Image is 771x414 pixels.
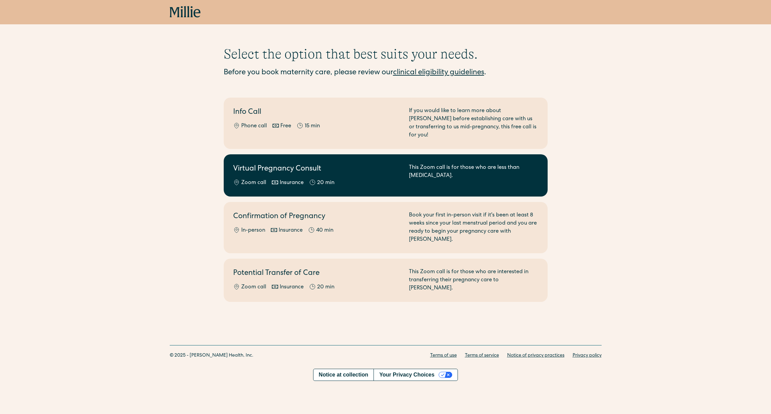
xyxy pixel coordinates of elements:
div: 20 min [317,283,334,291]
div: Before you book maternity care, please review our . [224,68,548,79]
div: Free [280,122,291,130]
div: Zoom call [241,283,266,291]
div: Phone call [241,122,267,130]
div: If you would like to learn more about [PERSON_NAME] before establishing care with us or transferr... [409,107,538,139]
div: This Zoom call is for those who are interested in transferring their pregnancy care to [PERSON_NA... [409,268,538,292]
a: Terms of service [465,352,499,359]
div: Zoom call [241,179,266,187]
a: Info CallPhone callFree15 minIf you would like to learn more about [PERSON_NAME] before establish... [224,98,548,149]
h2: Potential Transfer of Care [233,268,401,279]
div: Book your first in-person visit if it's been at least 8 weeks since your last menstrual period an... [409,211,538,244]
a: Terms of use [430,352,457,359]
div: Insurance [280,179,304,187]
a: Privacy policy [573,352,602,359]
div: 20 min [317,179,334,187]
h2: Info Call [233,107,401,118]
a: Potential Transfer of CareZoom callInsurance20 minThis Zoom call is for those who are interested ... [224,259,548,302]
h2: Confirmation of Pregnancy [233,211,401,223]
h2: Virtual Pregnancy Consult [233,164,401,175]
div: Insurance [279,227,303,235]
a: Virtual Pregnancy ConsultZoom callInsurance20 minThis Zoom call is for those who are less than [M... [224,154,548,197]
a: Notice of privacy practices [507,352,565,359]
a: clinical eligibility guidelines [393,69,484,77]
div: In-person [241,227,265,235]
div: 15 min [305,122,320,130]
div: 40 min [316,227,333,235]
div: © 2025 - [PERSON_NAME] Health, Inc. [170,352,253,359]
div: Insurance [280,283,304,291]
h1: Select the option that best suits your needs. [224,46,548,62]
div: This Zoom call is for those who are less than [MEDICAL_DATA]. [409,164,538,187]
a: Notice at collection [313,369,374,381]
a: Confirmation of PregnancyIn-personInsurance40 minBook your first in-person visit if it's been at ... [224,202,548,253]
button: Your Privacy Choices [374,369,458,381]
